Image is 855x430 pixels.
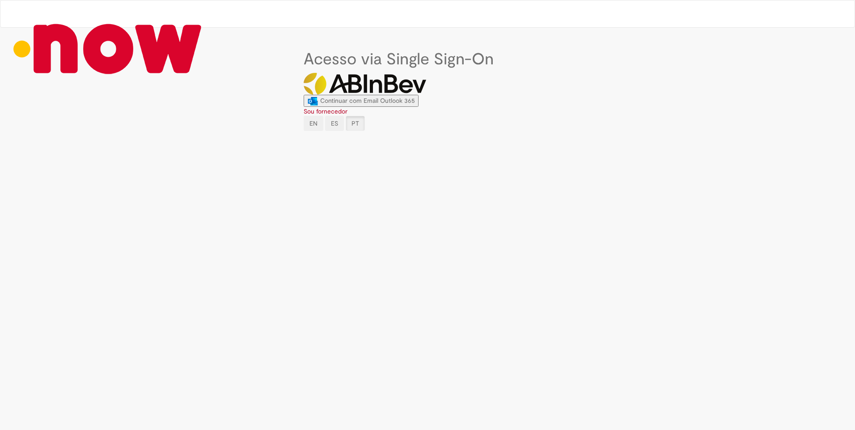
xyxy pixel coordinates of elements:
[346,116,365,131] button: PT
[304,95,419,107] button: ícone Azure/Microsoft 360 Continuar com Email Outlook 365
[0,0,215,27] a: Go to homepage
[7,9,208,88] img: ServiceNow
[304,73,426,95] img: Logo ABInBev
[304,51,552,68] h1: Acesso via Single Sign-On
[304,116,323,131] button: EN
[304,107,347,115] a: Sou fornecedor
[325,116,344,131] button: ES
[320,97,415,105] span: Continuar com Email Outlook 365
[307,97,318,105] img: ícone Azure/Microsoft 360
